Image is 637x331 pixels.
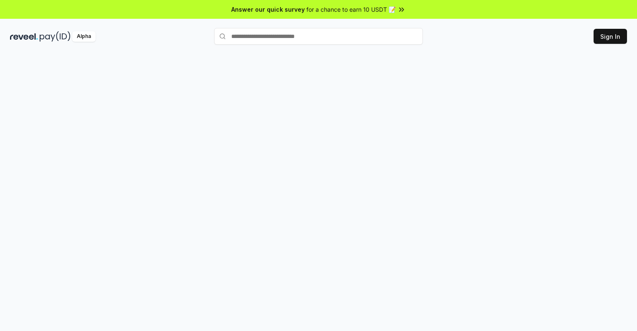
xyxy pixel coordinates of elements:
[72,31,96,42] div: Alpha
[231,5,305,14] span: Answer our quick survey
[306,5,396,14] span: for a chance to earn 10 USDT 📝
[40,31,71,42] img: pay_id
[594,29,627,44] button: Sign In
[10,31,38,42] img: reveel_dark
